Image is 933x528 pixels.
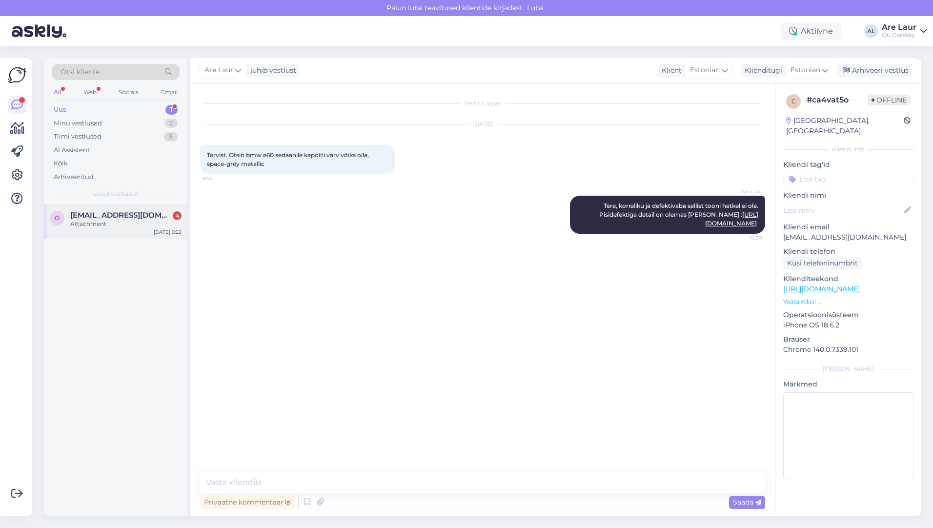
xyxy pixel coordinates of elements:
div: Arhiveeri vestlus [837,64,913,77]
div: Socials [117,86,141,99]
div: Uus [54,105,66,115]
div: [DATE] [200,120,765,128]
span: Estonian [690,65,720,76]
div: Küsi telefoninumbrit [783,257,862,270]
div: Vestlus algas [200,99,765,108]
p: [EMAIL_ADDRESS][DOMAIN_NAME] [783,232,913,243]
span: Are Laur [204,65,233,76]
p: Märkmed [783,379,913,389]
a: [URL][DOMAIN_NAME] [783,284,860,293]
span: Offline [868,95,911,105]
p: Kliendi tag'id [783,160,913,170]
img: Askly Logo [8,66,26,84]
div: Tiimi vestlused [54,132,101,142]
a: Are LaurOü CarWay [882,23,927,39]
p: iPhone OS 18.6.2 [783,320,913,330]
span: Luba [524,3,547,12]
div: Oü CarWay [882,31,916,39]
p: Klienditeekond [783,274,913,284]
p: Kliendi telefon [783,246,913,257]
span: Tere, korraliku ja defektivaba sellist tooni hetkel ei ole. Pisidefektiga detail on olemas [PERSO... [599,202,760,227]
div: 4 [173,211,182,220]
span: 13:30 [726,234,762,242]
div: All [52,86,63,99]
div: AI Assistent [54,145,90,155]
p: Brauser [783,334,913,345]
div: Web [81,86,99,99]
div: 9 [164,132,178,142]
input: Lisa tag [783,172,913,186]
div: [GEOGRAPHIC_DATA], [GEOGRAPHIC_DATA] [786,116,904,136]
div: Attachment [70,220,182,228]
div: Aktiivne [781,22,841,40]
p: Vaata edasi ... [783,297,913,306]
span: o [55,214,60,222]
p: Chrome 140.0.7339.101 [783,345,913,355]
span: Saada [733,498,761,507]
div: Minu vestlused [54,119,102,128]
div: AL [864,24,878,38]
div: juhib vestlust [246,65,296,76]
div: Arhiveeritud [54,172,94,182]
div: Kliendi info [783,145,913,154]
div: [DATE] 9:22 [154,228,182,236]
div: 1 [165,105,178,115]
p: Kliendi nimi [783,190,913,201]
div: Kõik [54,159,68,168]
span: 8:55 [203,175,240,182]
div: Email [159,86,180,99]
span: Tervist. Otsin bmw e60 sedaanile kapotti värv võiks olla, space-grey metallic [207,151,370,167]
span: Otsi kliente [61,67,100,77]
div: Klient [658,65,682,76]
span: Estonian [791,65,820,76]
div: [PERSON_NAME] [783,365,913,373]
div: Are Laur [882,23,916,31]
p: Kliendi email [783,222,913,232]
input: Lisa nimi [784,205,902,216]
div: # ca4vat5o [807,94,868,106]
span: Are Laur [726,188,762,195]
p: Operatsioonisüsteem [783,310,913,320]
div: Privaatne kommentaar [200,496,295,509]
span: oleirainer@gmail.com [70,211,172,220]
div: Klienditugi [741,65,782,76]
span: c [791,98,796,105]
div: 2 [164,119,178,128]
span: Uued vestlused [93,189,139,198]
